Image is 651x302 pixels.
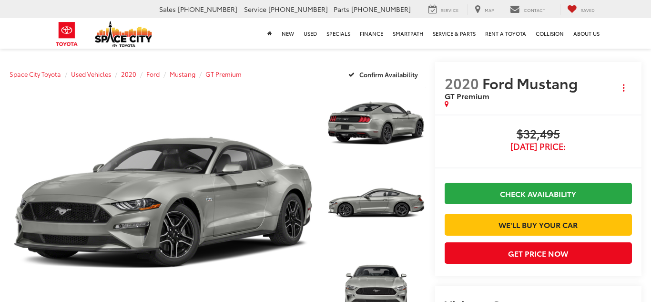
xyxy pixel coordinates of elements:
a: Space City Toyota [10,70,61,78]
img: Space City Toyota [95,21,152,47]
span: Ford Mustang [482,73,581,93]
button: Confirm Availability [343,66,426,83]
span: [DATE] Price: [445,142,632,151]
span: Saved [581,7,595,13]
span: Service [441,7,458,13]
a: Collision [531,18,569,49]
img: 2020 Ford Mustang GT Premium [325,165,427,240]
span: Contact [524,7,545,13]
span: Service [244,4,266,14]
a: Used [299,18,322,49]
a: New [277,18,299,49]
a: My Saved Vehicles [560,4,602,15]
a: Mustang [170,70,195,78]
a: Map [468,4,501,15]
a: Service [421,4,466,15]
a: Expand Photo 1 [326,86,426,160]
img: Toyota [49,19,85,50]
span: GT Premium [445,90,489,101]
a: Contact [503,4,552,15]
a: Expand Photo 2 [326,166,426,240]
button: Get Price Now [445,242,632,264]
a: 2020 [121,70,136,78]
button: Actions [615,79,632,96]
a: Used Vehicles [71,70,111,78]
span: dropdown dots [623,84,624,92]
span: [PHONE_NUMBER] [351,4,411,14]
span: [PHONE_NUMBER] [268,4,328,14]
a: Check Availability [445,183,632,204]
a: Home [263,18,277,49]
a: Service & Parts [428,18,480,49]
a: GT Premium [205,70,242,78]
a: About Us [569,18,604,49]
span: [PHONE_NUMBER] [178,4,237,14]
span: $32,495 [445,127,632,142]
a: Rent a Toyota [480,18,531,49]
a: We'll Buy Your Car [445,214,632,235]
span: Parts [334,4,349,14]
a: Specials [322,18,355,49]
a: Finance [355,18,388,49]
span: Sales [159,4,176,14]
img: 2020 Ford Mustang GT Premium [325,85,427,161]
a: Ford [146,70,160,78]
span: Confirm Availability [359,70,418,79]
span: 2020 [445,73,479,93]
span: Map [485,7,494,13]
a: SmartPath [388,18,428,49]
